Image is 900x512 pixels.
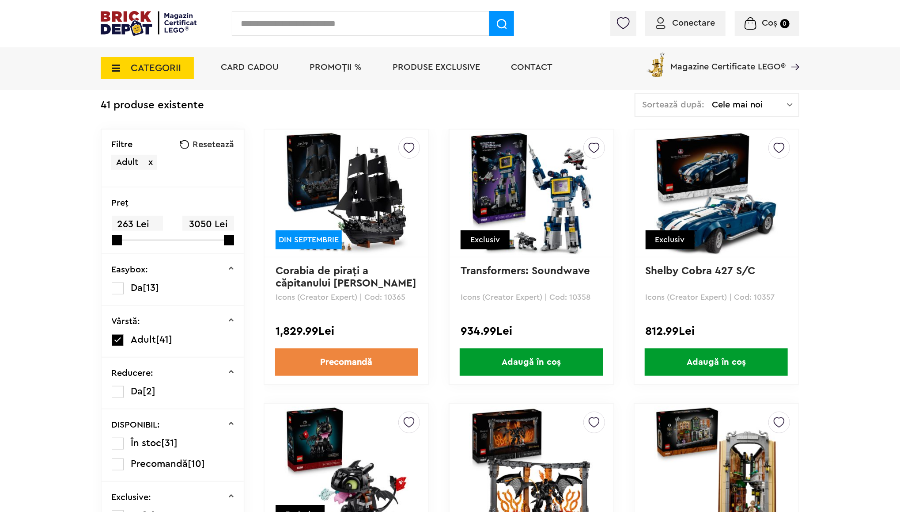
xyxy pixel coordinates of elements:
[112,369,154,378] p: Reducere:
[131,335,156,344] span: Adult
[112,420,160,429] p: DISPONIBIL:
[786,51,799,60] a: Magazine Certificate LEGO®
[101,93,204,118] div: 41 produse existente
[131,438,162,448] span: În stoc
[461,325,602,337] div: 934.99Lei
[131,459,188,469] span: Precomandă
[275,348,418,376] a: Precomandă
[112,216,163,233] span: 263 Lei
[469,131,593,255] img: Transformers: Soundwave
[645,348,788,376] span: Adaugă în coș
[285,131,408,255] img: Corabia de piraţi a căpitanului Jack Sparrow
[450,348,613,376] a: Adaugă în coș
[762,19,778,27] span: Coș
[143,283,159,293] span: [13]
[276,325,417,337] div: 1,829.99Lei
[461,293,602,301] p: Icons (Creator Expert) | Cod: 10358
[131,63,181,73] span: CATEGORII
[670,51,786,71] span: Magazine Certificate LEGO®
[188,459,205,469] span: [10]
[642,100,704,109] span: Sortează după:
[111,140,132,149] p: Filtre
[461,230,510,249] div: Exclusiv
[635,348,798,376] a: Adaugă în coș
[654,131,778,255] img: Shelby Cobra 427 S/C
[646,266,756,276] a: Shelby Cobra 427 S/C
[656,19,715,27] a: Conectare
[131,386,143,396] span: Da
[780,19,790,28] small: 0
[672,19,715,27] span: Conectare
[276,266,416,289] a: Corabia de piraţi a căpitanului [PERSON_NAME]
[193,140,234,149] span: Resetează
[112,493,151,502] p: Exclusive:
[276,293,417,301] p: Icons (Creator Expert) | Cod: 10365
[276,230,342,249] div: DIN SEPTEMBRIE
[461,266,590,276] a: Transformers: Soundwave
[162,438,178,448] span: [31]
[112,199,129,207] p: Preţ
[511,63,552,72] a: Contact
[646,230,695,249] div: Exclusiv
[221,63,279,72] a: Card Cadou
[148,158,153,167] span: x
[156,335,173,344] span: [41]
[131,283,143,293] span: Da
[393,63,480,72] a: Produse exclusive
[112,265,148,274] p: Easybox:
[116,158,138,167] span: Adult
[143,386,156,396] span: [2]
[646,293,787,301] p: Icons (Creator Expert) | Cod: 10357
[182,216,234,233] span: 3050 Lei
[460,348,603,376] span: Adaugă în coș
[310,63,362,72] a: PROMOȚII %
[112,317,140,326] p: Vârstă:
[646,325,787,337] div: 812.99Lei
[712,100,787,109] span: Cele mai noi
